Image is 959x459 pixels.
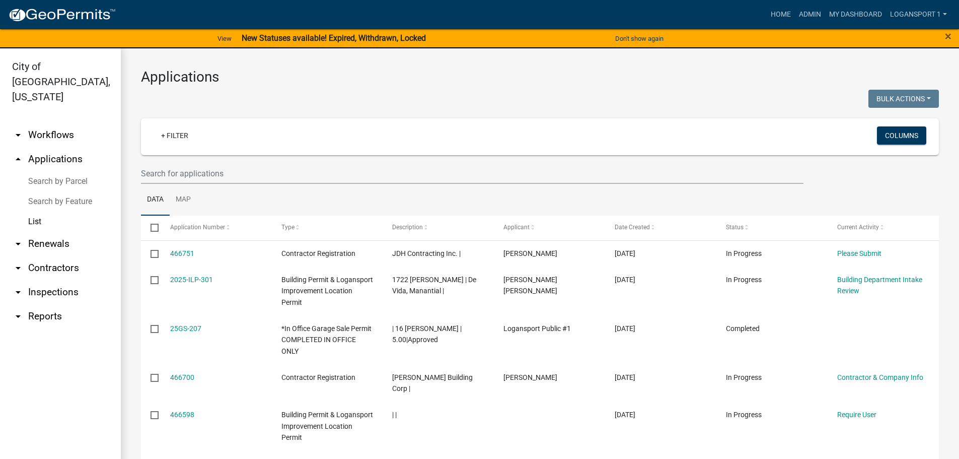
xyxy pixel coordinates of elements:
span: Applicant [503,224,530,231]
input: Search for applications [141,163,803,184]
span: Cleary Building Corp | [392,373,473,393]
button: Columns [877,126,926,145]
datatable-header-cell: Current Activity [828,216,939,240]
span: Application Number [170,224,225,231]
a: 25GS-207 [170,324,201,333]
span: Completed [726,324,760,333]
span: Contractor Registration [281,373,355,381]
a: 466598 [170,411,194,419]
a: My Dashboard [825,5,886,24]
datatable-header-cell: Date Created [605,216,716,240]
a: Data [141,184,170,216]
a: Building Department Intake Review [837,276,922,295]
a: Admin [795,5,825,24]
span: × [945,29,951,43]
span: 08/20/2025 [615,324,635,333]
a: Home [767,5,795,24]
span: *In Office Garage Sale Permit COMPLETED IN OFFICE ONLY [281,324,372,356]
span: In Progress [726,249,762,257]
button: Bulk Actions [868,90,939,108]
span: 08/20/2025 [615,373,635,381]
span: Karl Lemmenes [503,373,557,381]
datatable-header-cell: Type [271,216,383,240]
span: JDH Contracting Inc. | [392,249,461,257]
a: 466700 [170,373,194,381]
a: + Filter [153,126,196,145]
i: arrow_drop_up [12,153,24,165]
button: Don't show again [611,30,668,47]
datatable-header-cell: Description [383,216,494,240]
a: Contractor & Company Info [837,373,923,381]
a: Map [170,184,197,216]
span: Current Activity [837,224,879,231]
i: arrow_drop_down [12,129,24,141]
span: Logansport Public #1 [503,324,571,333]
span: Type [281,224,294,231]
a: Logansport 1 [886,5,951,24]
strong: New Statuses available! Expired, Withdrawn, Locked [242,33,426,43]
span: Building Permit & Logansport Improvement Location Permit [281,276,373,307]
button: Close [945,30,951,42]
a: View [213,30,236,47]
datatable-header-cell: Applicant [494,216,605,240]
datatable-header-cell: Select [141,216,160,240]
a: 466751 [170,249,194,257]
span: Building Permit & Logansport Improvement Location Permit [281,411,373,442]
span: 08/20/2025 [615,249,635,257]
i: arrow_drop_down [12,286,24,298]
span: 08/20/2025 [615,411,635,419]
span: Manuela Gaspar Francisco de Miguel [503,276,557,295]
a: 2025-ILP-301 [170,276,213,284]
span: 1722 GEORGE ST | De Vida, Manantial | [392,276,476,295]
span: David [503,249,557,257]
span: Status [726,224,744,231]
span: Contractor Registration [281,249,355,257]
i: arrow_drop_down [12,238,24,250]
datatable-header-cell: Status [716,216,828,240]
span: | | [392,411,397,419]
span: In Progress [726,411,762,419]
span: In Progress [726,276,762,284]
i: arrow_drop_down [12,310,24,322]
a: Require User [837,411,876,419]
i: arrow_drop_down [12,262,24,274]
span: Date Created [615,224,650,231]
datatable-header-cell: Application Number [160,216,271,240]
span: Description [392,224,423,231]
h3: Applications [141,69,939,86]
span: In Progress [726,373,762,381]
a: Please Submit [837,249,881,257]
span: 08/20/2025 [615,276,635,284]
span: | 16 Richardville | 5.00|Approved [392,324,462,344]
